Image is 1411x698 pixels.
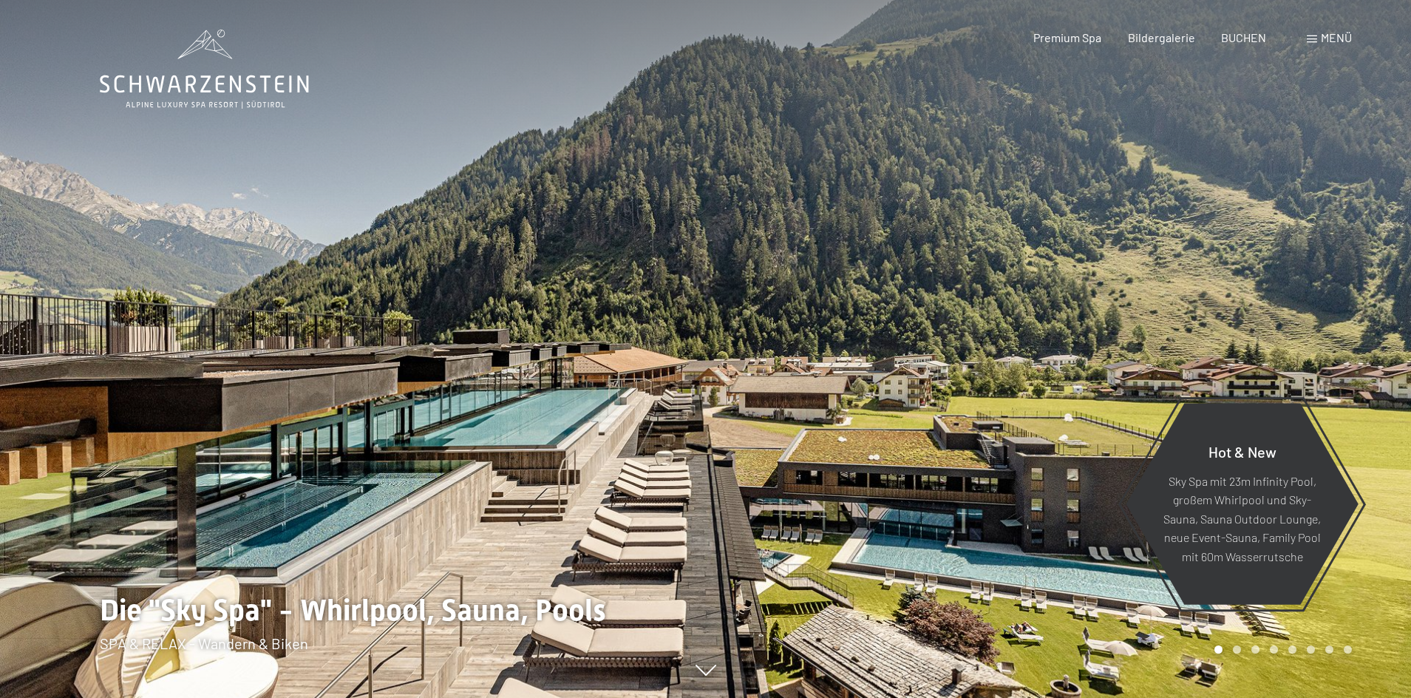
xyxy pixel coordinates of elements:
div: Carousel Page 1 (Current Slide) [1214,646,1223,654]
div: Carousel Page 2 [1233,646,1241,654]
a: Hot & New Sky Spa mit 23m Infinity Pool, großem Whirlpool und Sky-Sauna, Sauna Outdoor Lounge, ne... [1125,402,1359,606]
div: Carousel Page 8 [1344,646,1352,654]
div: Carousel Page 5 [1288,646,1296,654]
div: Carousel Page 7 [1325,646,1333,654]
span: Menü [1321,30,1352,44]
div: Carousel Pagination [1209,646,1352,654]
a: BUCHEN [1221,30,1266,44]
div: Carousel Page 3 [1251,646,1259,654]
span: Hot & New [1208,442,1276,460]
a: Premium Spa [1033,30,1101,44]
div: Carousel Page 4 [1270,646,1278,654]
a: Bildergalerie [1128,30,1195,44]
div: Carousel Page 6 [1307,646,1315,654]
p: Sky Spa mit 23m Infinity Pool, großem Whirlpool und Sky-Sauna, Sauna Outdoor Lounge, neue Event-S... [1162,471,1322,566]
